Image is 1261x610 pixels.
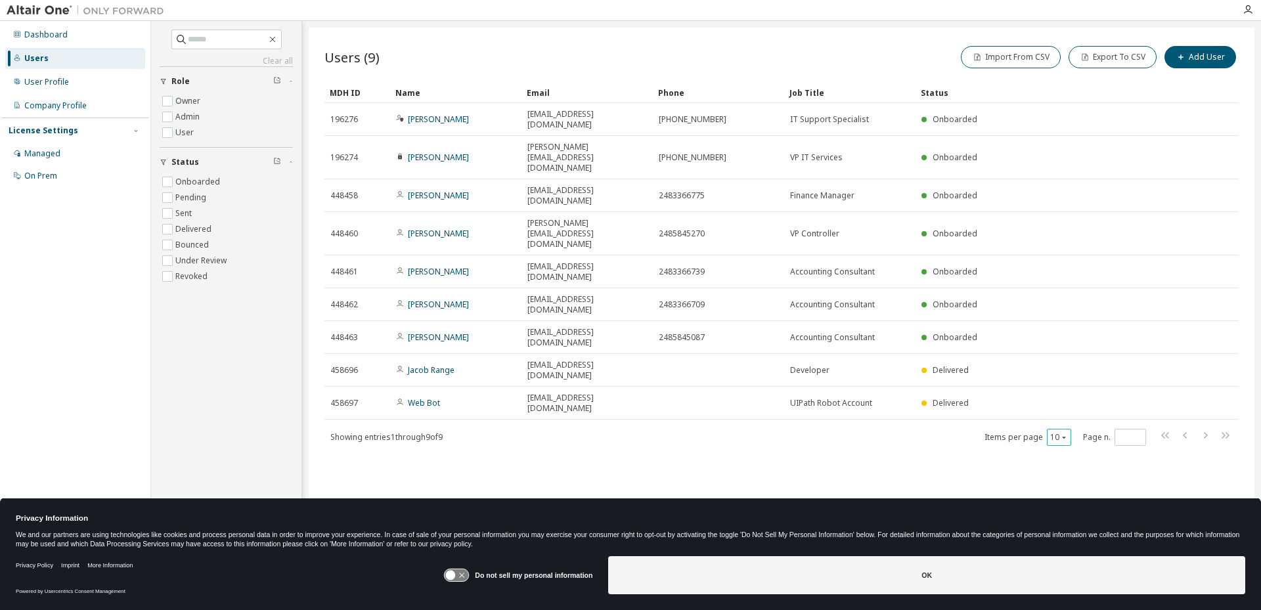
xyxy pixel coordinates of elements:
div: Dashboard [24,30,68,40]
a: [PERSON_NAME] [408,266,469,277]
label: Sent [175,206,194,221]
span: Users (9) [324,48,380,66]
span: 196274 [330,152,358,163]
a: Web Bot [408,397,440,408]
span: Page n. [1083,429,1146,446]
div: User Profile [24,77,69,87]
span: Onboarded [933,152,977,163]
span: [EMAIL_ADDRESS][DOMAIN_NAME] [527,261,647,282]
span: VP Controller [790,229,839,239]
div: Job Title [789,82,910,103]
label: Onboarded [175,174,223,190]
button: Status [160,148,293,177]
span: Showing entries 1 through 9 of 9 [330,431,443,443]
a: Clear all [160,56,293,66]
span: 2485845087 [659,332,705,343]
div: Email [527,82,648,103]
span: [EMAIL_ADDRESS][DOMAIN_NAME] [527,393,647,414]
span: UIPath Robot Account [790,398,872,408]
div: Status [921,82,1170,103]
span: [PERSON_NAME][EMAIL_ADDRESS][DOMAIN_NAME] [527,218,647,250]
span: Onboarded [933,332,977,343]
span: Developer [790,365,830,376]
button: Role [160,67,293,96]
span: Role [171,76,190,87]
span: Finance Manager [790,190,854,201]
a: [PERSON_NAME] [408,152,469,163]
span: 448461 [330,267,358,277]
span: 448460 [330,229,358,239]
label: Owner [175,93,203,109]
div: Name [395,82,516,103]
span: Accounting Consultant [790,332,875,343]
span: Status [171,157,199,167]
div: On Prem [24,171,57,181]
span: 196276 [330,114,358,125]
span: Onboarded [933,190,977,201]
span: Items per page [984,429,1071,446]
label: Under Review [175,253,229,269]
span: 2485845270 [659,229,705,239]
span: Accounting Consultant [790,299,875,310]
button: 10 [1050,432,1068,443]
img: Altair One [7,4,171,17]
a: [PERSON_NAME] [408,228,469,239]
label: Pending [175,190,209,206]
span: Onboarded [933,114,977,125]
span: 448458 [330,190,358,201]
a: [PERSON_NAME] [408,299,469,310]
label: User [175,125,196,141]
span: 2483366775 [659,190,705,201]
span: Clear filter [273,157,281,167]
div: License Settings [9,125,78,136]
span: [EMAIL_ADDRESS][DOMAIN_NAME] [527,327,647,348]
div: Users [24,53,49,64]
span: [EMAIL_ADDRESS][DOMAIN_NAME] [527,185,647,206]
span: 458696 [330,365,358,376]
span: [EMAIL_ADDRESS][DOMAIN_NAME] [527,109,647,130]
span: Delivered [933,364,969,376]
span: 448463 [330,332,358,343]
label: Bounced [175,237,211,253]
a: [PERSON_NAME] [408,190,469,201]
div: Managed [24,148,60,159]
a: [PERSON_NAME] [408,332,469,343]
button: Import From CSV [961,46,1061,68]
a: [PERSON_NAME] [408,114,469,125]
label: Delivered [175,221,214,237]
span: Onboarded [933,228,977,239]
span: VP IT Services [790,152,843,163]
span: Delivered [933,397,969,408]
a: Jacob Range [408,364,454,376]
span: 2483366739 [659,267,705,277]
span: [EMAIL_ADDRESS][DOMAIN_NAME] [527,360,647,381]
span: 448462 [330,299,358,310]
span: [PHONE_NUMBER] [659,152,726,163]
span: Onboarded [933,299,977,310]
span: 458697 [330,398,358,408]
span: Onboarded [933,266,977,277]
div: Company Profile [24,100,87,111]
span: Clear filter [273,76,281,87]
label: Revoked [175,269,210,284]
span: 2483366709 [659,299,705,310]
button: Add User [1164,46,1236,68]
span: IT Support Specialist [790,114,869,125]
span: [PHONE_NUMBER] [659,114,726,125]
label: Admin [175,109,202,125]
span: Accounting Consultant [790,267,875,277]
button: Export To CSV [1069,46,1157,68]
span: [EMAIL_ADDRESS][DOMAIN_NAME] [527,294,647,315]
span: [PERSON_NAME][EMAIL_ADDRESS][DOMAIN_NAME] [527,142,647,173]
div: MDH ID [330,82,385,103]
div: Phone [658,82,779,103]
